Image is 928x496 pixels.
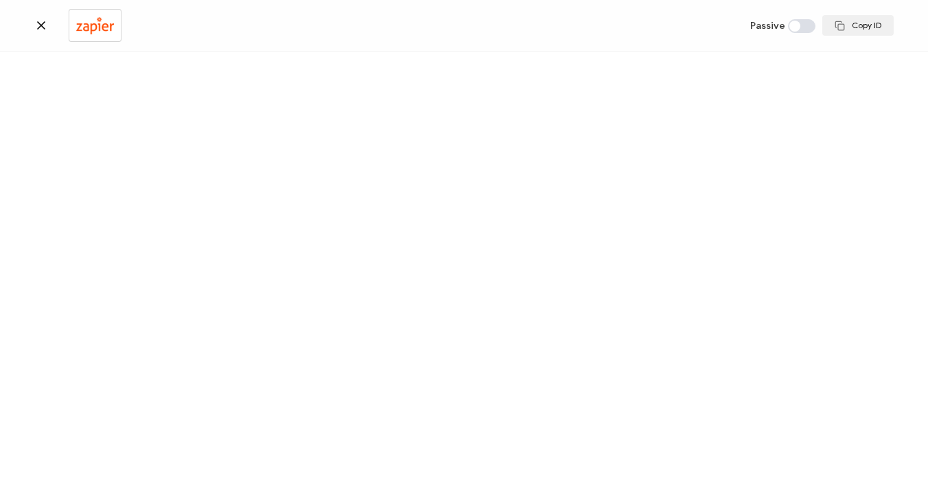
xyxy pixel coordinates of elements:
[76,17,114,34] img: zapier.png
[822,15,894,36] button: Copy ID
[750,20,785,32] span: Passive
[859,430,928,496] iframe: Chat Widget
[835,21,881,31] span: Copy ID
